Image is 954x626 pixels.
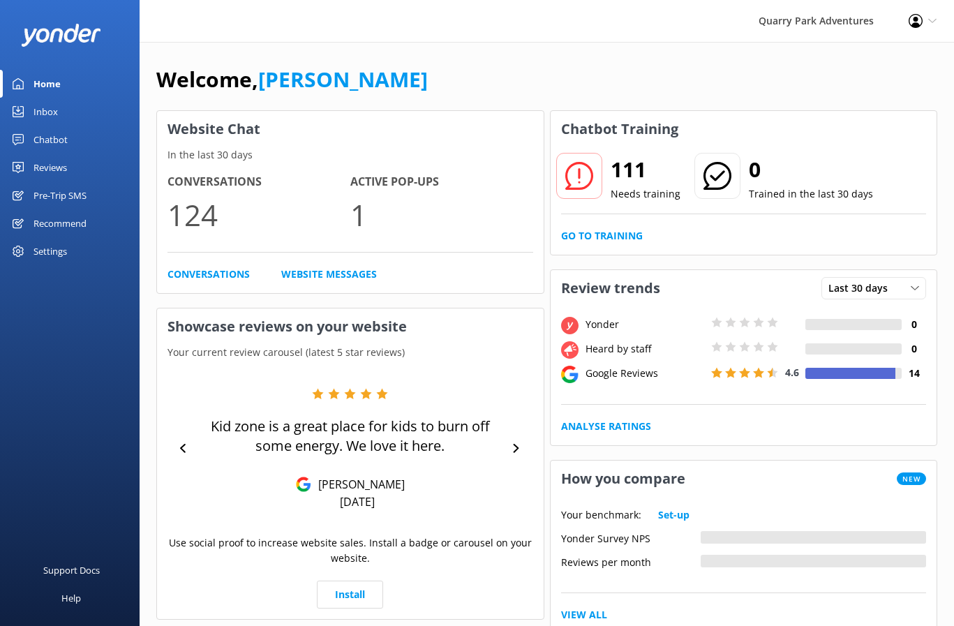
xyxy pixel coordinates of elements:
h4: Active Pop-ups [350,173,533,191]
div: Yonder Survey NPS [561,531,701,544]
div: Recommend [33,209,87,237]
h3: Chatbot Training [551,111,689,147]
div: Settings [33,237,67,265]
span: New [897,472,926,485]
a: Set-up [658,507,690,523]
p: Needs training [611,186,680,202]
p: 1 [350,191,533,238]
div: Pre-Trip SMS [33,181,87,209]
h4: 0 [902,341,926,357]
span: Last 30 days [828,281,896,296]
h2: 111 [611,153,680,186]
p: Kid zone is a great place for kids to burn off some energy. We love it here. [195,417,506,456]
p: [PERSON_NAME] [311,477,405,492]
h4: Conversations [167,173,350,191]
p: Your current review carousel (latest 5 star reviews) [157,345,544,360]
h4: 0 [902,317,926,332]
div: Help [61,584,81,612]
p: Trained in the last 30 days [749,186,873,202]
p: 124 [167,191,350,238]
a: Install [317,581,383,609]
div: Home [33,70,61,98]
h3: Review trends [551,270,671,306]
div: Reviews per month [561,555,701,567]
div: Chatbot [33,126,68,154]
span: 4.6 [785,366,799,379]
h2: 0 [749,153,873,186]
p: In the last 30 days [157,147,544,163]
h1: Welcome, [156,63,428,96]
a: Conversations [167,267,250,282]
img: Google Reviews [296,477,311,492]
h3: Website Chat [157,111,544,147]
p: [DATE] [340,494,375,509]
h4: 14 [902,366,926,381]
div: Support Docs [43,556,100,584]
a: Go to Training [561,228,643,244]
h3: How you compare [551,461,696,497]
h3: Showcase reviews on your website [157,308,544,345]
a: Website Messages [281,267,377,282]
div: Yonder [582,317,708,332]
a: View All [561,607,607,623]
div: Inbox [33,98,58,126]
div: Reviews [33,154,67,181]
a: Analyse Ratings [561,419,651,434]
div: Google Reviews [582,366,708,381]
p: Your benchmark: [561,507,641,523]
p: Use social proof to increase website sales. Install a badge or carousel on your website. [167,535,533,567]
a: [PERSON_NAME] [258,65,428,94]
div: Heard by staff [582,341,708,357]
img: yonder-white-logo.png [21,24,101,47]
